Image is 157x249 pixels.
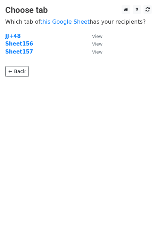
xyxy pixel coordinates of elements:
[92,49,102,55] small: View
[85,41,102,47] a: View
[5,5,152,15] h3: Choose tab
[40,18,90,25] a: this Google Sheet
[92,41,102,47] small: View
[5,49,33,55] a: Sheet157
[5,41,33,47] a: Sheet156
[92,34,102,39] small: View
[5,18,152,25] p: Which tab of has your recipients?
[85,33,102,39] a: View
[85,49,102,55] a: View
[5,66,29,77] a: ← Back
[5,33,21,39] a: JJ+48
